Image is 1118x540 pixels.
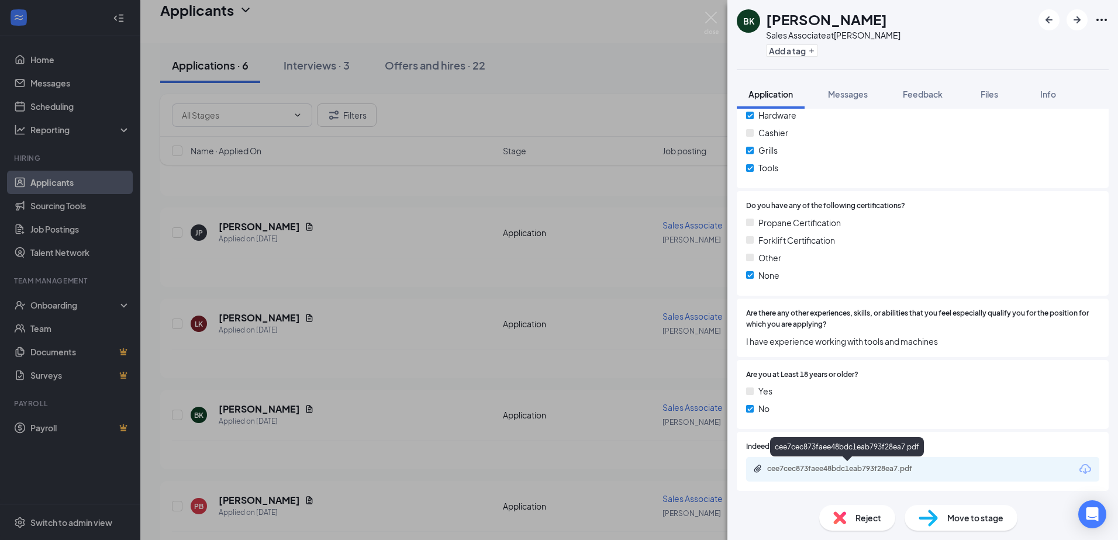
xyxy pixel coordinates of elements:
[753,464,943,475] a: Paperclipcee7cec873faee48bdc1eab793f28ea7.pdf
[1042,13,1056,27] svg: ArrowLeftNew
[758,126,788,139] span: Cashier
[1078,500,1106,528] div: Open Intercom Messenger
[766,44,818,57] button: PlusAdd a tag
[766,29,900,41] div: Sales Associate at [PERSON_NAME]
[981,89,998,99] span: Files
[903,89,943,99] span: Feedback
[746,200,905,212] span: Do you have any of the following certifications?
[1040,89,1056,99] span: Info
[1078,462,1092,476] svg: Download
[753,464,762,473] svg: Paperclip
[947,511,1003,524] span: Move to stage
[767,464,931,473] div: cee7cec873faee48bdc1eab793f28ea7.pdf
[766,9,887,29] h1: [PERSON_NAME]
[828,89,868,99] span: Messages
[743,15,754,27] div: BK
[758,161,778,174] span: Tools
[758,251,781,264] span: Other
[746,335,1099,348] span: I have experience working with tools and machines
[855,511,881,524] span: Reject
[758,385,772,397] span: Yes
[758,402,770,415] span: No
[746,441,798,452] span: Indeed Resume
[746,369,858,380] span: Are you at Least 18 years or older?
[770,437,924,456] div: cee7cec873faee48bdc1eab793f28ea7.pdf
[1067,9,1088,30] button: ArrowRight
[808,47,815,54] svg: Plus
[758,109,796,122] span: Hardware
[748,89,793,99] span: Application
[1070,13,1084,27] svg: ArrowRight
[758,234,835,247] span: Forklift Certification
[1038,9,1060,30] button: ArrowLeftNew
[758,269,779,282] span: None
[746,308,1099,330] span: Are there any other experiences, skills, or abilities that you feel especially qualify you for th...
[758,144,778,157] span: Grills
[758,216,841,229] span: Propane Certification
[1095,13,1109,27] svg: Ellipses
